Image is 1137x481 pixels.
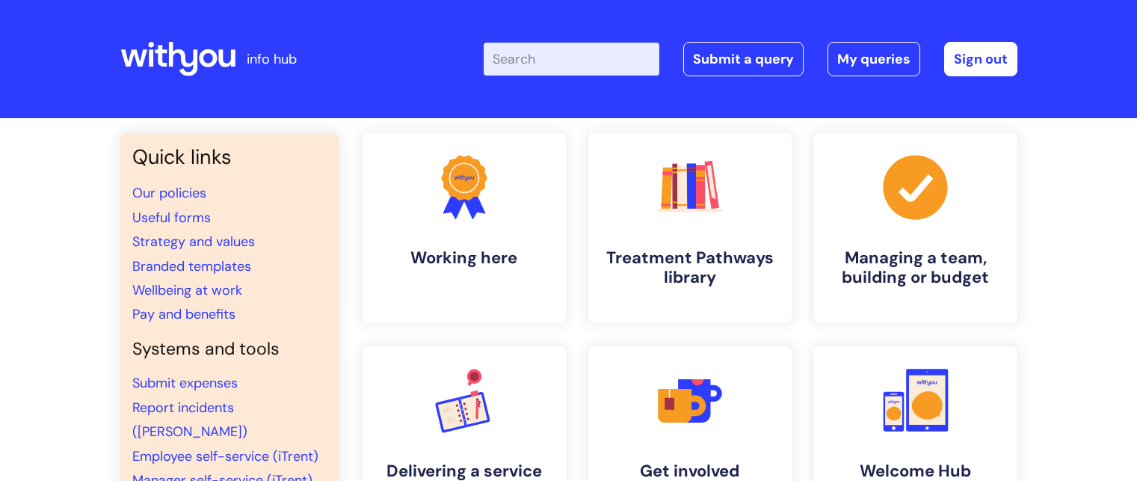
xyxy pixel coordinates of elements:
div: | - [484,42,1017,76]
h3: Quick links [132,145,327,169]
h4: Treatment Pathways library [600,248,780,288]
a: Report incidents ([PERSON_NAME]) [132,399,247,441]
a: My queries [828,42,920,76]
p: info hub [247,47,297,71]
a: Strategy and values [132,233,255,251]
a: Working here [363,133,566,322]
h4: Working here [375,248,554,268]
a: Submit a query [683,42,804,76]
a: Managing a team, building or budget [814,133,1017,322]
h4: Welcome Hub [826,462,1005,481]
h4: Systems and tools [132,339,327,360]
a: Treatment Pathways library [588,133,792,322]
h4: Get involved [600,462,780,481]
a: Submit expenses [132,374,238,392]
a: Our policies [132,184,206,202]
a: Branded templates [132,257,251,275]
a: Employee self-service (iTrent) [132,447,318,465]
h4: Managing a team, building or budget [826,248,1005,288]
a: Sign out [944,42,1017,76]
a: Useful forms [132,209,211,227]
input: Search [484,43,659,76]
a: Pay and benefits [132,305,235,323]
h4: Delivering a service [375,462,554,481]
a: Wellbeing at work [132,281,242,299]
